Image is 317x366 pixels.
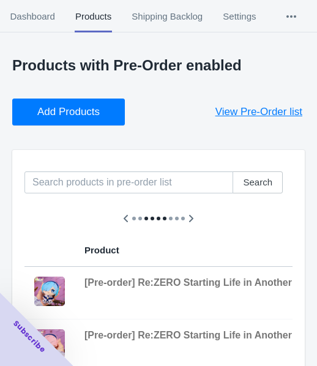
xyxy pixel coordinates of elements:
button: More tabs [266,1,316,32]
span: Shipping Backlog [132,1,203,32]
button: Add Products [12,99,125,125]
p: Products with Pre-Order enabled [12,57,305,74]
img: 103_544316ba-9ed6-4c21-9f97-b574791d2678.jpg [34,277,65,306]
span: Dashboard [10,1,55,32]
span: View Pre-Order list [215,106,302,118]
button: View Pre-Order list [201,99,317,125]
span: Add Products [37,106,100,118]
button: Search [233,171,283,193]
span: Product [84,245,119,255]
button: Scroll table right one column [180,207,202,230]
input: Search products in pre-order list [24,171,233,193]
span: Subscribe [11,318,48,355]
button: Scroll table left one column [115,207,137,230]
span: Products [75,1,111,32]
span: Search [243,177,272,187]
span: Settings [223,1,256,32]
